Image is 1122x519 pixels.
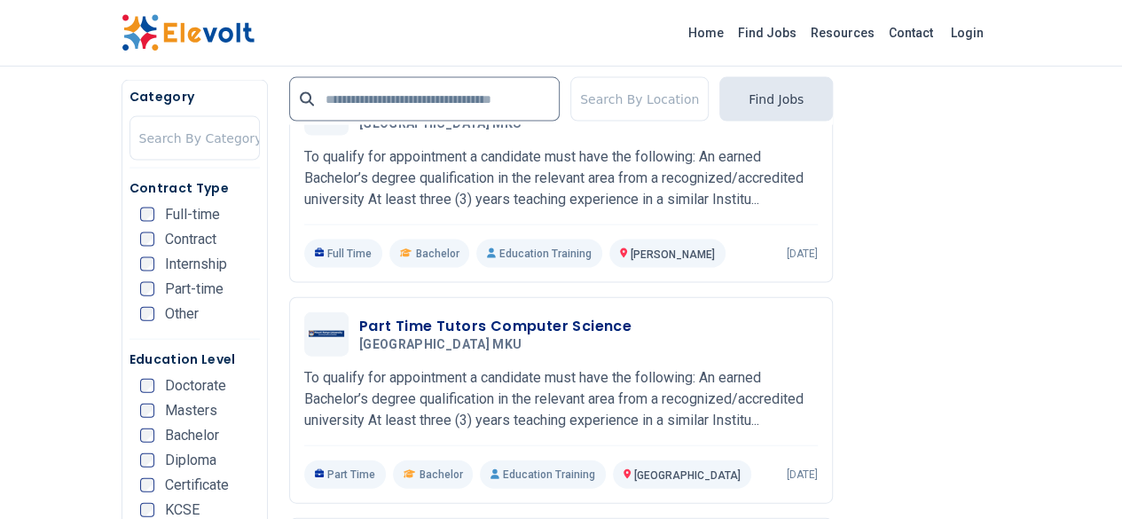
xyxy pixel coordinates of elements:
[787,468,818,482] p: [DATE]
[476,240,601,268] p: Education Training
[304,240,383,268] p: Full Time
[309,331,344,338] img: Mount Kenya University MKU
[731,19,804,47] a: Find Jobs
[165,232,216,247] span: Contract
[165,379,226,393] span: Doctorate
[304,312,818,489] a: Mount Kenya University MKUPart Time Tutors Computer Science[GEOGRAPHIC_DATA] MKUTo qualify for ap...
[634,469,741,482] span: [GEOGRAPHIC_DATA]
[122,14,255,51] img: Elevolt
[140,379,154,393] input: Doctorate
[165,478,229,492] span: Certificate
[140,429,154,443] input: Bachelor
[129,350,260,368] h5: Education Level
[140,404,154,418] input: Masters
[140,307,154,321] input: Other
[631,248,715,261] span: [PERSON_NAME]
[165,307,199,321] span: Other
[165,208,220,222] span: Full-time
[165,503,200,517] span: KCSE
[165,429,219,443] span: Bachelor
[787,247,818,261] p: [DATE]
[1033,434,1122,519] iframe: Chat Widget
[140,503,154,517] input: KCSE
[480,460,605,489] p: Education Training
[140,453,154,468] input: Diploma
[140,257,154,271] input: Internship
[140,282,154,296] input: Part-time
[165,404,217,418] span: Masters
[719,77,833,122] button: Find Jobs
[304,91,818,268] a: Mount Kenya University MKUPart Time Tutors Business Management[GEOGRAPHIC_DATA] MKUTo qualify for...
[304,367,818,431] p: To qualify for appointment a candidate must have the following: An earned Bachelor’s degree quali...
[165,453,216,468] span: Diploma
[140,232,154,247] input: Contract
[140,208,154,222] input: Full-time
[304,460,387,489] p: Part Time
[129,88,260,106] h5: Category
[304,146,818,210] p: To qualify for appointment a candidate must have the following: An earned Bachelor’s degree quali...
[165,282,224,296] span: Part-time
[129,179,260,197] h5: Contract Type
[882,19,940,47] a: Contact
[415,247,459,261] span: Bachelor
[359,337,522,353] span: [GEOGRAPHIC_DATA] MKU
[140,478,154,492] input: Certificate
[804,19,882,47] a: Resources
[681,19,731,47] a: Home
[165,257,227,271] span: Internship
[359,316,632,337] h3: Part Time Tutors Computer Science
[940,15,994,51] a: Login
[419,468,462,482] span: Bachelor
